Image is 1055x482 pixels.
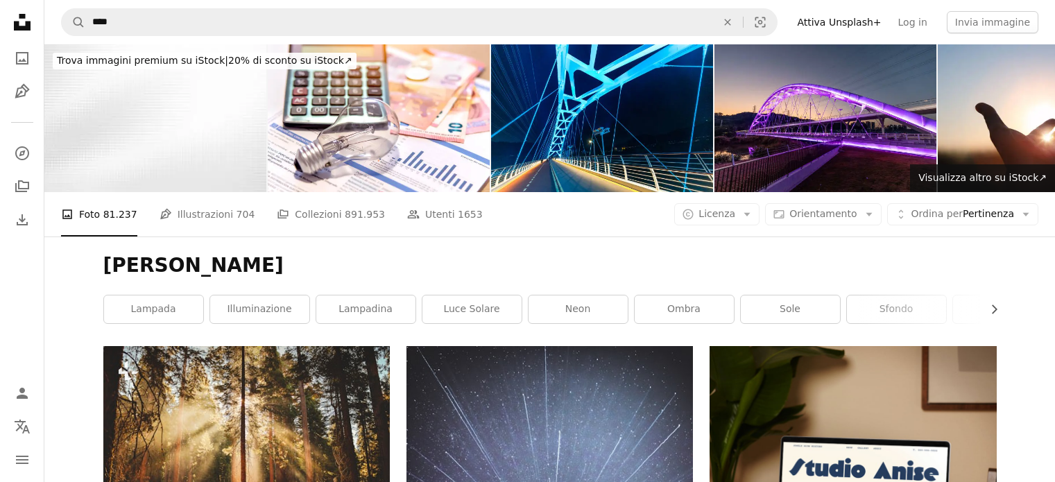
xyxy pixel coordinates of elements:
button: Cerca su Unsplash [62,9,85,35]
span: Pertinenza [911,207,1014,221]
button: Orientamento [765,203,881,225]
button: scorri la lista a destra [981,295,997,323]
a: neon [529,295,628,323]
a: lampada [104,295,203,323]
a: Attiva Unsplash+ [789,11,889,33]
a: Visualizza altro su iStock↗ [910,164,1055,192]
button: Licenza [674,203,760,225]
a: Esplora [8,139,36,167]
span: Ordina per [911,208,963,219]
img: Arch bridge,night [491,44,713,192]
img: Bolletta dell'elettricità accanto a una calcolatrice, una lampadina e denaro. Concetto di prezzo ... [268,44,490,192]
a: Cronologia download [8,206,36,234]
button: Elimina [712,9,743,35]
a: illuminazione [210,295,309,323]
span: Visualizza altro su iStock ↗ [918,172,1047,183]
span: 20% di sconto su iStock ↗ [57,55,352,66]
button: Menu [8,446,36,474]
a: bianca [953,295,1052,323]
img: Bianco Grigio Onda Pixelato Modello Astratto Ombre Argento Sfondo Pixel Spotlight Rugoso Blank Te... [44,44,266,192]
a: Utenti 1653 [407,192,483,236]
span: 891.953 [345,207,385,222]
a: ombra [635,295,734,323]
a: luce solare [422,295,522,323]
a: Accedi / Registrati [8,379,36,407]
button: Ricerca visiva [744,9,777,35]
a: Collezioni 891.953 [277,192,385,236]
a: Log in [890,11,936,33]
a: sfondo [847,295,946,323]
button: Ordina perPertinenza [887,203,1038,225]
a: Collezioni [8,173,36,200]
h1: [PERSON_NAME] [103,253,997,278]
a: Foto [8,44,36,72]
span: Trova immagini premium su iStock | [57,55,228,66]
span: 1653 [458,207,483,222]
a: lampadina [316,295,415,323]
button: Invia immagine [947,11,1038,33]
button: Lingua [8,413,36,440]
span: Licenza [698,208,735,219]
a: Trova immagini premium su iStock|20% di sconto su iStock↗ [44,44,365,78]
span: Orientamento [789,208,857,219]
a: Illustrazioni 704 [160,192,255,236]
img: Arch bridge,night [714,44,936,192]
a: sole [741,295,840,323]
a: Illustrazioni [8,78,36,105]
span: 704 [237,207,255,222]
a: Il sole splende tra gli alberi della foresta [103,435,390,447]
form: Trova visual in tutto il sito [61,8,778,36]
